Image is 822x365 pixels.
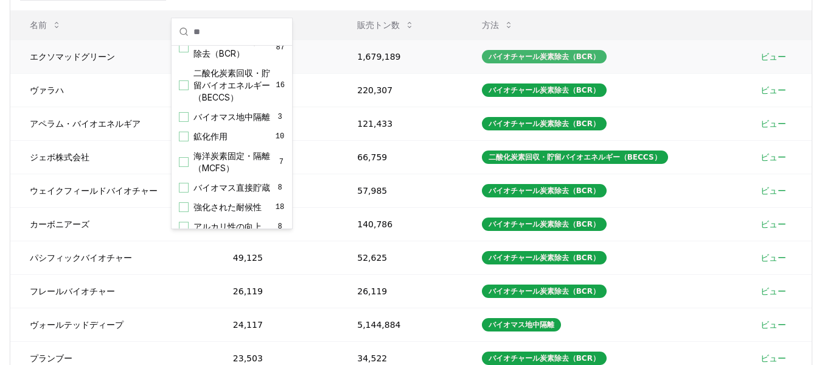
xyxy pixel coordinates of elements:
button: 配送トン数 [223,13,300,37]
font: 二酸化炭素回収・貯留バイオエネルギー（BECCS） [193,68,270,102]
font: 140,786 [357,219,392,229]
font: バイオマス地中隔離 [489,321,554,329]
font: 7 [279,158,284,166]
font: ビュー [761,219,786,229]
font: 220,307 [357,85,392,95]
button: 販売トン数 [347,13,424,37]
a: ビュー [761,185,786,197]
font: 26,119 [357,286,387,296]
font: バイオチャール炭素除去（BCR） [489,287,600,296]
a: ビュー [761,84,786,96]
font: カーボニアーズ [30,219,89,229]
font: 名前 [30,20,47,30]
button: 方法 [472,13,523,37]
font: 8 [277,222,282,231]
font: ビュー [761,186,786,196]
font: 10 [276,132,284,141]
font: 5,144,884 [357,320,400,330]
font: 販売トン数 [357,20,400,30]
font: パシフィックバイオチャー [30,253,132,263]
font: ビュー [761,253,786,263]
font: 52,625 [357,253,387,263]
font: ウェイクフィールドバイオチャー [30,186,158,196]
font: 8 [277,183,282,192]
font: エクソマッドグリーン [30,52,115,62]
font: バイオチャール炭素除去（BCR） [489,354,600,363]
font: 18 [276,203,284,211]
font: アルカリ性の向上 [193,221,262,232]
font: ビュー [761,85,786,95]
font: 87 [276,43,285,52]
font: バイオマス直接貯蔵 [193,182,270,193]
a: ビュー [761,252,786,264]
font: バイオチャール炭素除去（BCR） [489,119,600,128]
font: バイオチャール炭素除去（BCR） [489,186,600,195]
font: 121,433 [357,119,392,129]
font: ヴォールテッドディープ [30,320,124,330]
font: ヴァラハ [30,85,64,95]
font: バイオチャール炭素除去（BCR） [489,86,600,94]
font: アペラム・バイオエネルギア [30,119,141,129]
a: ビュー [761,151,786,163]
font: 66,759 [357,152,387,162]
font: 26,119 [233,286,263,296]
a: ビュー [761,285,786,297]
font: 強化された耐候性 [193,202,262,212]
font: 鉱化作用 [193,131,228,141]
a: ビュー [761,218,786,230]
font: ビュー [761,286,786,296]
font: 海洋炭素固定・隔離（MCFS） [193,151,270,173]
font: バイオチャール炭素除去（BCR） [489,253,600,262]
font: バイオマス地中隔離 [193,112,270,122]
font: ビュー [761,119,786,129]
font: ジェボ株式会社 [30,152,89,162]
font: 3 [277,113,282,121]
a: ビュー [761,352,786,364]
font: 23,503 [233,353,263,363]
font: バイオチャール炭素除去（BCR） [489,220,600,229]
font: ビュー [761,320,786,330]
font: ビュー [761,152,786,162]
font: フレールバイオチャー [30,286,115,296]
font: 方法 [482,20,499,30]
font: 24,117 [233,320,263,330]
font: 57,985 [357,186,387,196]
a: ビュー [761,319,786,331]
font: 16 [276,81,285,90]
a: ビュー [761,118,786,130]
font: バイオチャール炭素除去（BCR） [489,52,600,61]
button: 名前 [20,13,71,37]
font: プランブー [30,353,72,363]
font: 34,522 [357,353,387,363]
font: 二酸化炭素回収・貯留バイオエネルギー（BECCS） [489,153,661,161]
font: ビュー [761,353,786,363]
font: 49,125 [233,253,263,263]
font: ビュー [761,52,786,62]
font: 1,679,189 [357,52,400,62]
a: ビュー [761,51,786,63]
